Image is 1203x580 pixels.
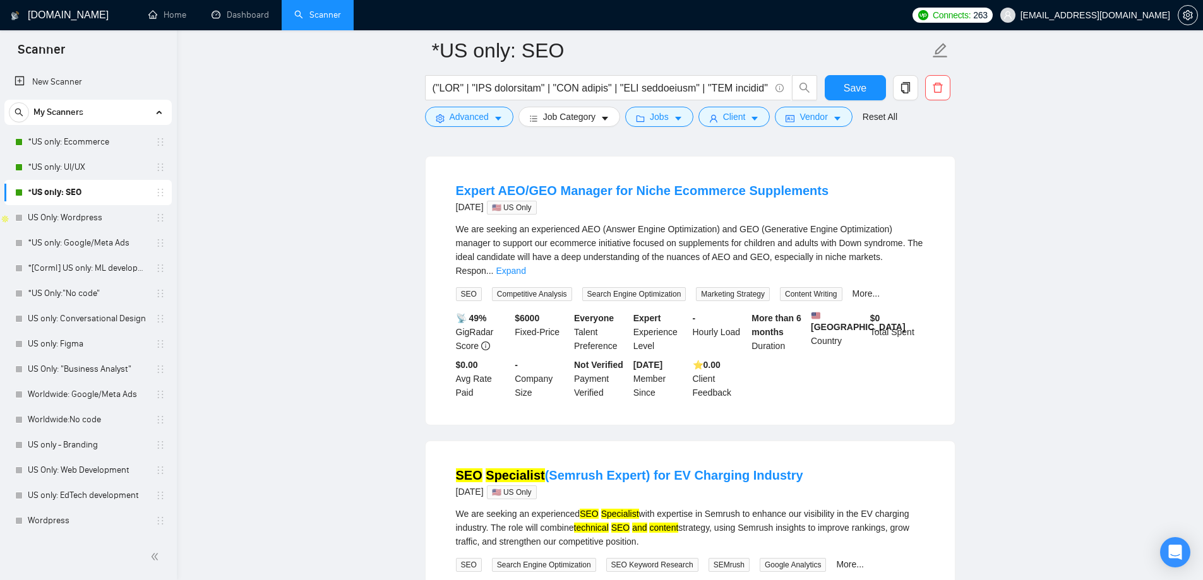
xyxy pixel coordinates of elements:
[836,559,864,569] a: More...
[155,187,165,198] span: holder
[633,360,662,370] b: [DATE]
[1178,5,1198,25] button: setting
[632,523,647,533] mark: and
[28,533,148,559] a: Ed Tech
[529,114,538,123] span: bars
[723,110,746,124] span: Client
[893,75,918,100] button: copy
[693,313,696,323] b: -
[28,281,148,306] a: *US Only:"No code"
[925,75,950,100] button: delete
[155,516,165,526] span: holder
[649,523,678,533] mark: content
[9,108,28,117] span: search
[155,137,165,147] span: holder
[155,364,165,374] span: holder
[456,484,803,499] div: [DATE]
[868,311,927,353] div: Total Spent
[487,485,537,499] span: 🇺🇸 US Only
[918,10,928,20] img: upwork-logo.png
[793,82,817,93] span: search
[492,287,572,301] span: Competitive Analysis
[15,69,162,95] a: New Scanner
[28,256,148,281] a: *[Corml] US only: ML development
[492,558,596,572] span: Search Engine Optimization
[760,558,826,572] span: Google Analytics
[425,107,513,127] button: settingAdvancedcaret-down
[574,313,614,323] b: Everyone
[453,358,513,399] div: Avg Rate Paid
[572,311,631,353] div: Talent Preference
[574,523,609,533] mark: technical
[601,114,609,123] span: caret-down
[799,110,827,124] span: Vendor
[926,82,950,93] span: delete
[751,313,801,337] b: More than 6 months
[28,382,148,407] a: Worldwide: Google/Meta Ads
[515,313,539,323] b: $ 6000
[28,458,148,483] a: US Only: Web Development
[456,558,482,572] span: SEO
[825,75,886,100] button: Save
[1,215,9,223] img: Apollo
[150,550,163,563] span: double-left
[515,360,518,370] b: -
[294,9,341,20] a: searchScanner
[433,80,770,96] input: Search Freelance Jobs...
[28,508,148,533] a: Wordpress
[456,222,925,278] div: We are seeking an experienced AEO (Answer Engine Optimization) and GEO (Generative Engine Optimiz...
[518,107,620,127] button: barsJob Categorycaret-down
[456,507,925,548] div: We are seeking an experienced with expertise in Semrush to enhance our visibility in the EV charg...
[148,9,186,20] a: homeHome
[574,360,623,370] b: Not Verified
[631,358,690,399] div: Member Since
[933,8,971,22] span: Connects:
[432,35,930,66] input: Scanner name...
[606,558,698,572] span: SEO Keyword Research
[28,331,148,357] a: US only: Figma
[582,287,686,301] span: Search Engine Optimization
[844,80,866,96] span: Save
[580,509,599,519] mark: SEO
[28,180,148,205] a: *US only: SEO
[28,129,148,155] a: *US only: Ecommerce
[709,558,750,572] span: SEMrush
[481,341,490,350] span: info-circle
[572,358,631,399] div: Payment Verified
[28,230,148,256] a: *US only: Google/Meta Ads
[512,311,572,353] div: Fixed-Price
[486,468,544,482] mark: Specialist
[28,407,148,432] a: Worldwide:No code
[450,110,489,124] span: Advanced
[155,465,165,475] span: holder
[486,266,494,276] span: ...
[28,357,148,382] a: US Only: "Business Analyst"
[155,238,165,248] span: holder
[780,287,842,301] span: Content Writing
[543,110,596,124] span: Job Category
[456,468,482,482] mark: SEO
[775,107,852,127] button: idcardVendorcaret-down
[436,114,445,123] span: setting
[696,287,770,301] span: Marketing Strategy
[9,102,29,122] button: search
[674,114,683,123] span: caret-down
[155,162,165,172] span: holder
[456,313,487,323] b: 📡 49%
[833,114,842,123] span: caret-down
[1178,10,1198,20] a: setting
[28,155,148,180] a: *US only: UI/UX
[456,468,803,482] a: SEO Specialist(Semrush Expert) for EV Charging Industry
[212,9,269,20] a: dashboardDashboard
[155,389,165,399] span: holder
[496,266,525,276] a: Expand
[155,440,165,450] span: holder
[155,490,165,500] span: holder
[456,360,478,370] b: $0.00
[633,313,661,323] b: Expert
[1178,10,1197,20] span: setting
[512,358,572,399] div: Company Size
[611,523,630,533] mark: SEO
[456,199,829,215] div: [DATE]
[155,415,165,425] span: holder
